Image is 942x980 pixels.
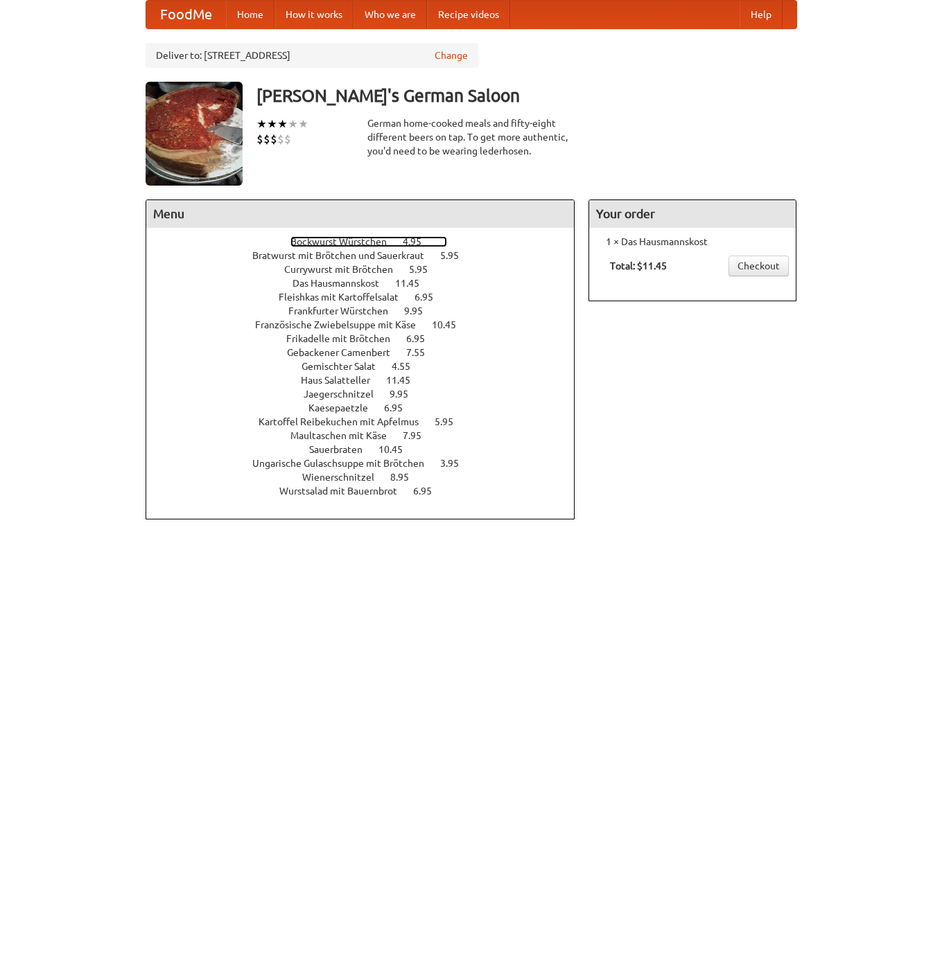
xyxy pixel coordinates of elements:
[288,116,298,132] li: ★
[308,402,382,413] span: Kaesepaetzle
[367,116,575,158] div: German home-cooked meals and fifty-eight different beers on tap. To get more authentic, you'd nee...
[404,305,437,317] span: 9.95
[415,292,447,303] span: 6.95
[304,389,434,400] a: Jaegerschnitzel 9.95
[279,292,412,303] span: Fleishkas mit Kartoffelsalat
[409,264,442,275] span: 5.95
[406,333,439,344] span: 6.95
[287,347,451,358] a: Gebackener Camenbert 7.55
[267,116,277,132] li: ★
[308,402,428,413] a: Kaesepaetzle 6.95
[440,458,473,469] span: 3.95
[293,278,445,289] a: Das Hausmannskost 11.45
[252,458,485,469] a: Ungarische Gulaschsuppe mit Brötchen 3.95
[390,472,423,483] span: 8.95
[255,319,430,330] span: Französische Zwiebelsuppe mit Käse
[146,1,226,28] a: FoodMe
[427,1,510,28] a: Recipe videos
[440,250,473,261] span: 5.95
[386,375,424,386] span: 11.45
[277,116,288,132] li: ★
[284,264,453,275] a: Currywurst mit Brötchen 5.95
[293,278,393,289] span: Das Hausmannskost
[288,305,448,317] a: Frankfurter Würstchen 9.95
[284,264,407,275] span: Currywurst mit Brötchen
[287,347,404,358] span: Gebackener Camenbert
[435,48,468,62] a: Change
[432,319,470,330] span: 10.45
[279,485,411,497] span: Wurstsalad mit Bauernbrot
[298,116,308,132] li: ★
[270,132,277,147] li: $
[309,444,428,455] a: Sauerbraten 10.45
[146,82,243,186] img: angular.jpg
[413,485,446,497] span: 6.95
[256,116,267,132] li: ★
[403,236,435,247] span: 4.95
[390,389,422,400] span: 9.95
[392,361,424,372] span: 4.55
[302,472,435,483] a: Wienerschnitzel 8.95
[304,389,387,400] span: Jaegerschnitzel
[286,333,451,344] a: Frikadelle mit Brötchen 6.95
[274,1,354,28] a: How it works
[146,43,478,68] div: Deliver to: [STREET_ADDRESS]
[729,256,789,276] a: Checkout
[610,260,667,271] b: Total: $11.45
[256,82,797,109] h3: [PERSON_NAME]'s German Saloon
[406,347,439,358] span: 7.55
[384,402,417,413] span: 6.95
[284,132,291,147] li: $
[277,132,284,147] li: $
[354,1,427,28] a: Who we are
[259,416,479,427] a: Kartoffel Reibekuchen mit Apfelmus 5.95
[146,200,575,228] h4: Menu
[256,132,263,147] li: $
[290,430,447,441] a: Maultaschen mit Käse 7.95
[288,305,402,317] span: Frankfurter Würstchen
[279,292,459,303] a: Fleishkas mit Kartoffelsalat 6.95
[302,361,390,372] span: Gemischter Salat
[252,250,485,261] a: Bratwurst mit Brötchen und Sauerkraut 5.95
[395,278,433,289] span: 11.45
[403,430,435,441] span: 7.95
[252,458,438,469] span: Ungarische Gulaschsuppe mit Brötchen
[259,416,433,427] span: Kartoffel Reibekuchen mit Apfelmus
[290,430,401,441] span: Maultaschen mit Käse
[263,132,270,147] li: $
[740,1,783,28] a: Help
[302,361,436,372] a: Gemischter Salat 4.55
[252,250,438,261] span: Bratwurst mit Brötchen und Sauerkraut
[378,444,417,455] span: 10.45
[255,319,482,330] a: Französische Zwiebelsuppe mit Käse 10.45
[302,472,388,483] span: Wienerschnitzel
[290,236,447,247] a: Bockwurst Würstchen 4.95
[596,235,789,249] li: 1 × Das Hausmannskost
[301,375,436,386] a: Haus Salatteller 11.45
[279,485,457,497] a: Wurstsalad mit Bauernbrot 6.95
[301,375,384,386] span: Haus Salatteller
[309,444,376,455] span: Sauerbraten
[286,333,404,344] span: Frikadelle mit Brötchen
[290,236,401,247] span: Bockwurst Würstchen
[226,1,274,28] a: Home
[435,416,467,427] span: 5.95
[589,200,796,228] h4: Your order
